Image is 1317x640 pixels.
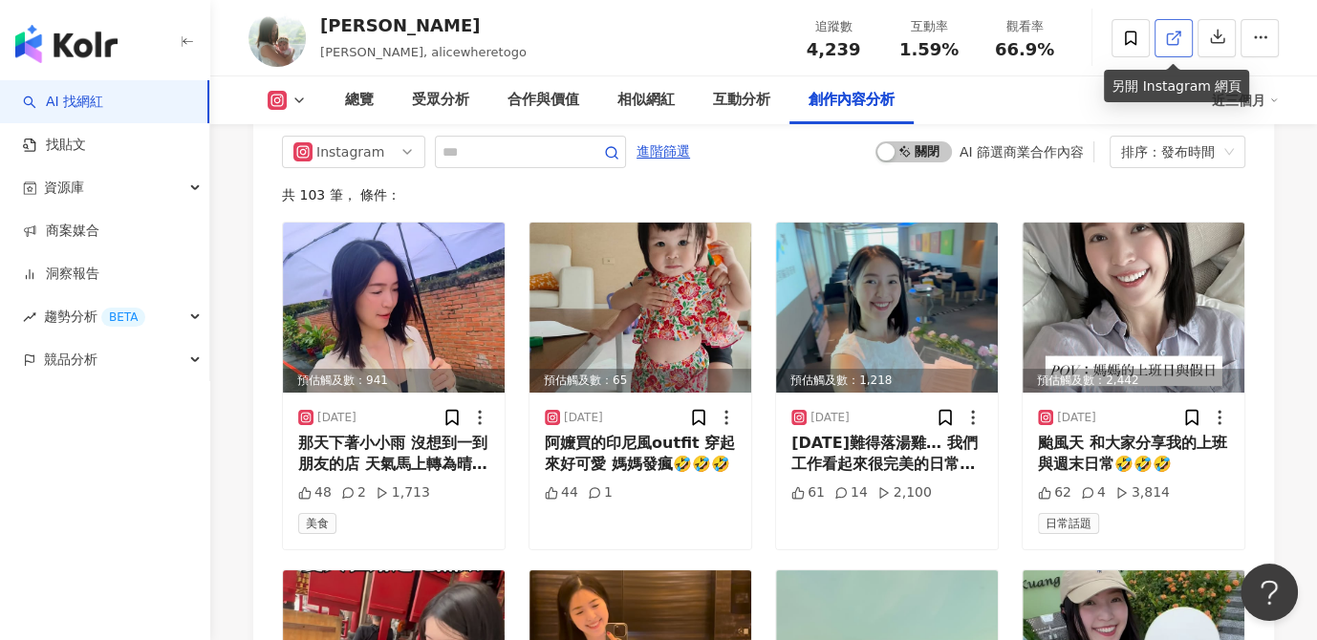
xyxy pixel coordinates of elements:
[834,483,868,502] div: 14
[1038,483,1071,502] div: 62
[320,45,527,59] span: [PERSON_NAME], alicewheretogo
[713,89,770,112] div: 互動分析
[893,17,965,36] div: 互動率
[809,89,895,112] div: 創作內容分析
[1038,513,1099,534] span: 日常話題
[341,483,366,502] div: 2
[44,295,145,338] span: 趨勢分析
[529,223,751,393] img: post-image
[776,223,998,393] img: post-image
[995,40,1054,59] span: 66.9%
[412,89,469,112] div: 受眾分析
[776,223,998,393] div: post-image預估觸及數：1,218
[545,433,736,476] div: 阿嬤買的印尼風outfit 穿起來好可愛 媽媽發瘋🤣🤣🤣
[15,25,118,63] img: logo
[588,483,613,502] div: 1
[564,410,603,426] div: [DATE]
[988,17,1061,36] div: 觀看率
[617,89,675,112] div: 相似網紅
[23,136,86,155] a: 找貼文
[545,483,578,502] div: 44
[23,93,103,112] a: searchAI 找網紅
[298,483,332,502] div: 48
[283,223,505,393] img: post-image
[960,144,1084,160] div: AI 篩選商業合作內容
[637,137,690,167] span: 進階篩選
[44,166,84,209] span: 資源庫
[23,265,99,284] a: 洞察報告
[529,369,751,393] div: 預估觸及數：65
[1121,137,1217,167] div: 排序：發布時間
[376,483,430,502] div: 1,713
[877,483,932,502] div: 2,100
[791,433,982,476] div: [DATE]難得落湯雞… 我們工作看起來很完美的日常，其實是這樣啦🤣
[1057,410,1096,426] div: [DATE]
[636,136,691,166] button: 進階篩選
[797,17,870,36] div: 追蹤數
[529,223,751,393] div: post-image預估觸及數：65
[899,40,959,59] span: 1.59%
[807,39,861,59] span: 4,239
[320,13,527,37] div: [PERSON_NAME]
[1023,223,1244,393] img: post-image
[282,187,1245,203] div: 共 103 筆 ， 條件：
[810,410,850,426] div: [DATE]
[1023,369,1244,393] div: 預估觸及數：2,442
[23,222,99,241] a: 商案媒合
[791,483,825,502] div: 61
[101,308,145,327] div: BETA
[44,338,97,381] span: 競品分析
[1038,433,1229,476] div: 颱風天 和大家分享我的上班與週末日常🤣🤣🤣
[316,137,378,167] div: Instagram
[507,89,579,112] div: 合作與價值
[248,10,306,67] img: KOL Avatar
[283,223,505,393] div: post-image預估觸及數：941
[1104,70,1249,102] div: 另開 Instagram 網頁
[298,433,489,476] div: 那天下著小小雨 沒想到一到朋友的店 天氣馬上轉為晴朗☀️ [GEOGRAPHIC_DATA]附近的小餐廳 @moncitron1861 充滿著義法的異國料理 我最愛蕃茄肉醬水管麵 蕃茄醬汁實在太...
[1023,223,1244,393] div: post-image預估觸及數：2,442
[298,513,336,534] span: 美食
[1081,483,1106,502] div: 4
[23,310,36,324] span: rise
[1241,564,1298,621] iframe: Help Scout Beacon - Open
[283,369,505,393] div: 預估觸及數：941
[345,89,374,112] div: 總覽
[1115,483,1170,502] div: 3,814
[317,410,356,426] div: [DATE]
[776,369,998,393] div: 預估觸及數：1,218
